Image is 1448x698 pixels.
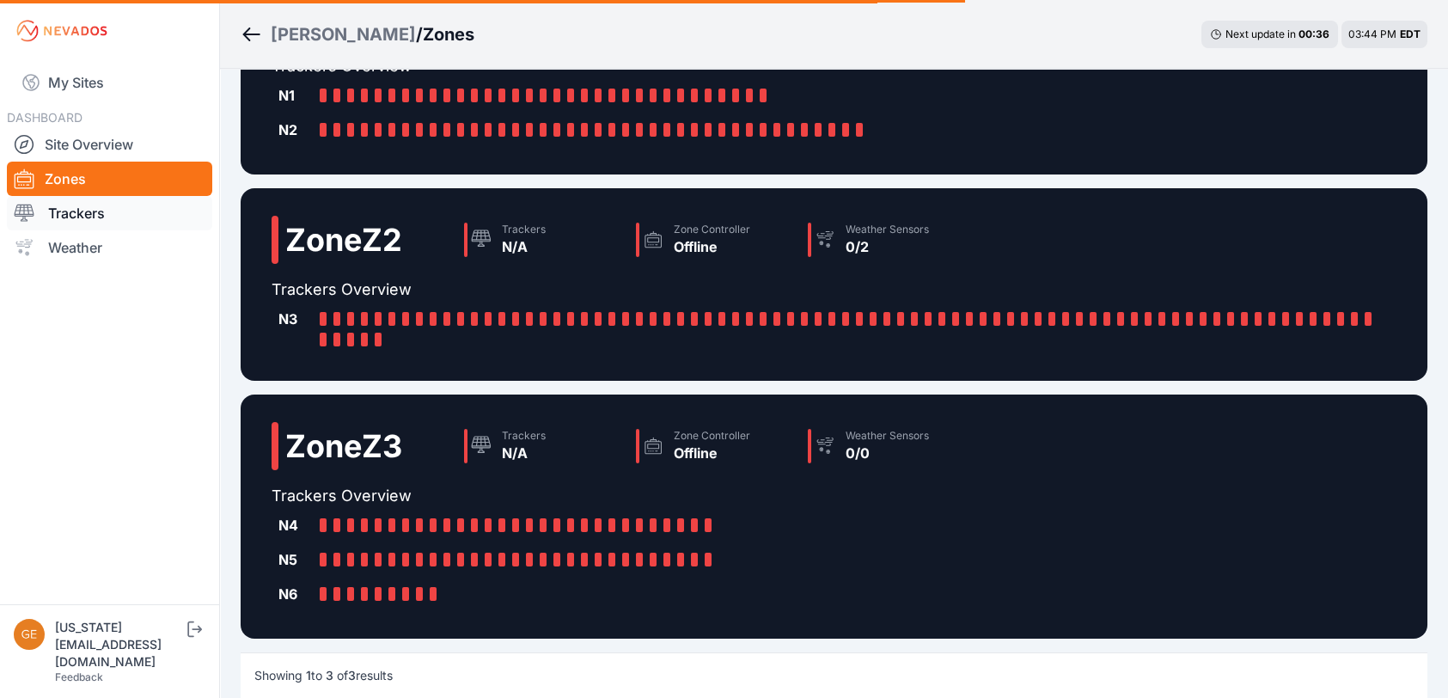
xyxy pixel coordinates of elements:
[674,429,750,443] div: Zone Controller
[7,62,212,103] a: My Sites
[1400,28,1421,40] span: EDT
[846,236,929,257] div: 0/2
[502,443,546,463] div: N/A
[7,196,212,230] a: Trackers
[285,429,402,463] h2: Zone Z3
[55,670,103,683] a: Feedback
[502,223,546,236] div: Trackers
[272,278,1396,302] h2: Trackers Overview
[326,668,333,683] span: 3
[278,584,313,604] div: N6
[254,667,393,684] p: Showing to of results
[348,668,356,683] span: 3
[278,119,313,140] div: N2
[55,619,184,670] div: [US_STATE][EMAIL_ADDRESS][DOMAIN_NAME]
[7,127,212,162] a: Site Overview
[7,230,212,265] a: Weather
[502,429,546,443] div: Trackers
[457,422,629,470] a: TrackersN/A
[801,216,973,264] a: Weather Sensors0/2
[278,309,313,329] div: N3
[285,223,402,257] h2: Zone Z2
[241,12,474,57] nav: Breadcrumb
[1225,28,1296,40] span: Next update in
[457,216,629,264] a: TrackersN/A
[278,85,313,106] div: N1
[278,549,313,570] div: N5
[846,443,929,463] div: 0/0
[423,22,474,46] h3: Zones
[674,443,750,463] div: Offline
[846,429,929,443] div: Weather Sensors
[416,22,423,46] span: /
[1348,28,1396,40] span: 03:44 PM
[674,236,750,257] div: Offline
[14,619,45,650] img: georgia@bullrockcorp.com
[502,236,546,257] div: N/A
[846,223,929,236] div: Weather Sensors
[272,484,973,508] h2: Trackers Overview
[306,668,311,683] span: 1
[801,422,973,470] a: Weather Sensors0/0
[7,162,212,196] a: Zones
[278,515,313,536] div: N4
[1298,28,1329,41] div: 00 : 36
[14,17,110,45] img: Nevados
[674,223,750,236] div: Zone Controller
[271,22,416,46] a: [PERSON_NAME]
[7,110,82,125] span: DASHBOARD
